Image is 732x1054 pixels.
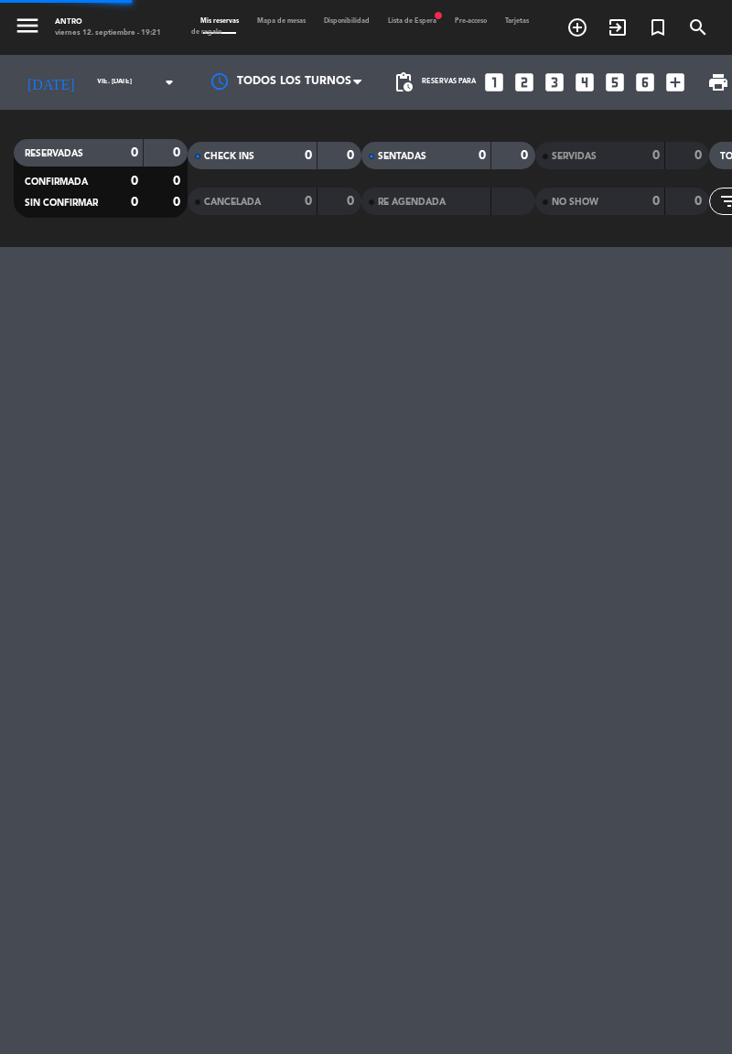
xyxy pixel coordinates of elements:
span: SERVIDAS [552,152,597,161]
span: SENTADAS [378,152,426,161]
strong: 0 [305,149,312,162]
strong: 0 [521,149,532,162]
span: Lista de Espera [379,18,446,25]
div: ANTRO [55,16,161,27]
strong: 0 [173,175,184,188]
span: SIN CONFIRMAR [25,199,98,208]
i: looks_5 [603,70,627,94]
span: RE AGENDADA [378,198,446,207]
span: Reservas para [422,79,476,86]
strong: 0 [131,146,138,159]
button: menu [14,12,41,44]
span: CANCELADA [204,198,261,207]
span: Mapa de mesas [248,18,315,25]
strong: 0 [131,196,138,209]
i: search [687,16,709,38]
strong: 0 [694,149,705,162]
span: Mis reservas [191,18,248,25]
i: looks_one [482,70,506,94]
strong: 0 [347,195,358,208]
span: fiber_manual_record [433,10,444,21]
i: menu [14,12,41,39]
div: viernes 12. septiembre - 19:21 [55,27,161,38]
strong: 0 [652,149,660,162]
i: add_circle_outline [566,16,588,38]
i: turned_in_not [647,16,669,38]
i: looks_6 [633,70,657,94]
strong: 0 [173,196,184,209]
strong: 0 [694,195,705,208]
span: print [707,71,729,93]
strong: 0 [479,149,486,162]
i: looks_two [512,70,536,94]
span: pending_actions [393,71,414,93]
i: [DATE] [14,66,88,99]
strong: 0 [652,195,660,208]
i: exit_to_app [607,16,629,38]
span: CONFIRMADA [25,177,88,187]
i: add_box [663,70,687,94]
span: NO SHOW [552,198,598,207]
span: CHECK INS [204,152,254,161]
strong: 0 [305,195,312,208]
strong: 0 [131,175,138,188]
strong: 0 [347,149,358,162]
i: looks_3 [543,70,566,94]
i: looks_4 [573,70,597,94]
i: arrow_drop_down [158,71,180,93]
span: Disponibilidad [315,18,379,25]
span: Pre-acceso [446,18,496,25]
span: RESERVADAS [25,149,83,158]
strong: 0 [173,146,184,159]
